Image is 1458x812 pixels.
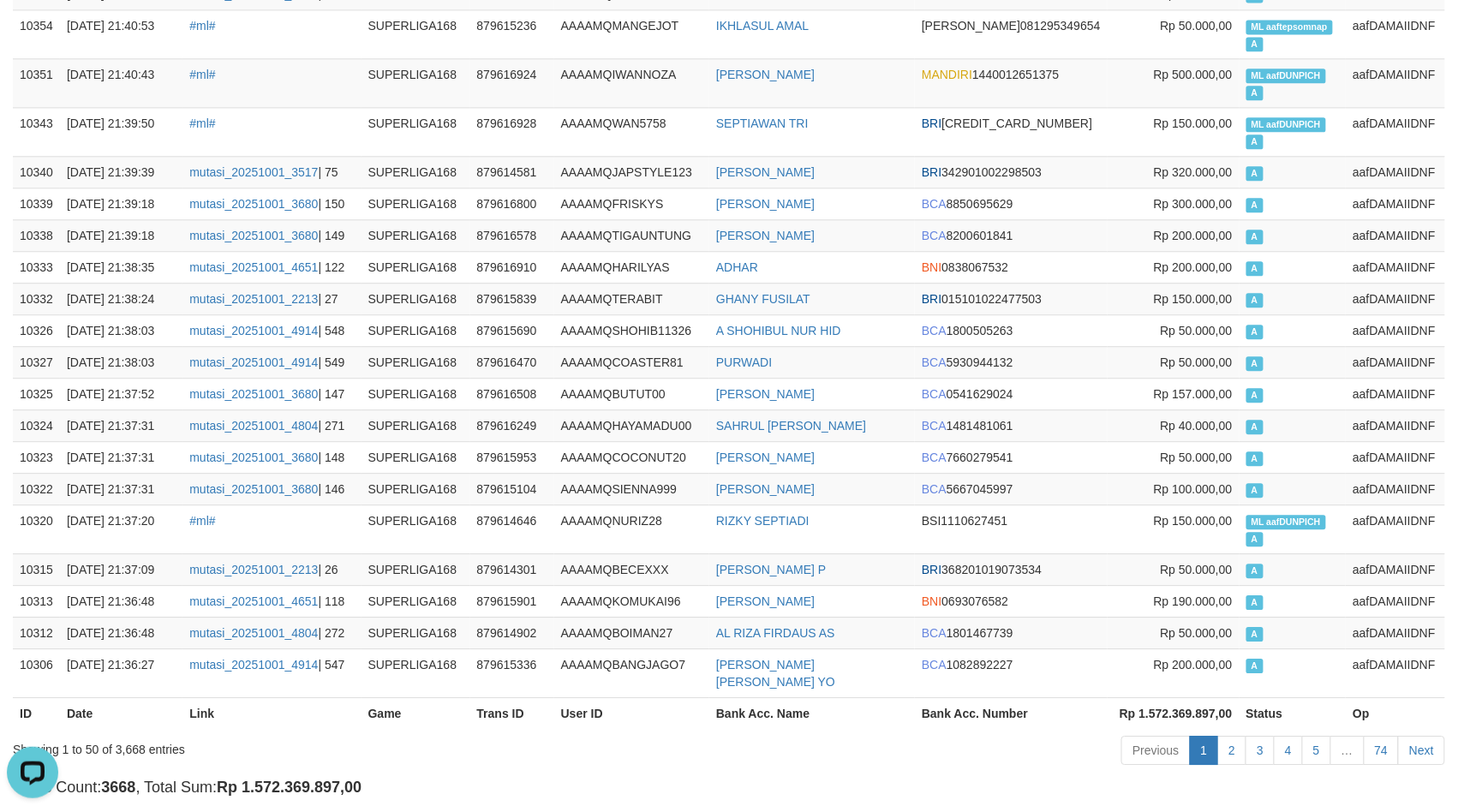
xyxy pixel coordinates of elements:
[60,251,182,283] td: [DATE] 21:38:35
[1346,156,1445,188] td: aafDAMAIIDNF
[1246,261,1264,276] span: Approved
[915,188,1108,219] td: 8850695629
[182,251,361,283] td: | 122
[1154,68,1233,81] span: Rp 500.000,00
[470,617,554,648] td: 879614902
[915,219,1108,251] td: 8200601841
[1346,58,1445,107] td: aafDAMAIIDNF
[1346,473,1445,505] td: aafDAMAIIDNF
[470,219,554,251] td: 879616578
[915,409,1108,441] td: 1481481061
[362,553,470,585] td: SUPERLIGA168
[1346,617,1445,648] td: aafDAMAIIDNF
[1160,19,1232,33] span: Rp 50.000,00
[189,165,318,179] a: mutasi_20251001_3517
[554,314,709,346] td: AAAAMQSHOHIB11326
[189,514,215,528] a: #ml#
[915,648,1108,697] td: 1082892227
[1346,505,1445,553] td: aafDAMAIIDNF
[1346,314,1445,346] td: aafDAMAIIDNF
[716,419,866,433] a: SAHRUL [PERSON_NAME]
[470,283,554,314] td: 879615839
[716,514,810,528] a: RIZKY SEPTIADI
[915,314,1108,346] td: 1800505263
[709,697,915,729] th: Bank Acc. Name
[1246,595,1264,610] span: Approved
[915,251,1108,283] td: 0838067532
[13,441,60,473] td: 10323
[470,346,554,378] td: 879616470
[13,734,595,758] div: Showing 1 to 50 of 3,668 entries
[362,219,470,251] td: SUPERLIGA168
[182,314,361,346] td: | 548
[915,585,1108,617] td: 0693076582
[915,441,1108,473] td: 7660279541
[60,9,182,58] td: [DATE] 21:40:53
[554,697,709,729] th: User ID
[182,697,361,729] th: Link
[1160,451,1232,464] span: Rp 50.000,00
[189,324,318,337] a: mutasi_20251001_4914
[182,219,361,251] td: | 149
[1364,736,1400,765] a: 74
[1246,515,1327,529] span: Manually Linked by aafDUNPICH
[470,473,554,505] td: 879615104
[362,697,470,729] th: Game
[60,553,182,585] td: [DATE] 21:37:09
[182,188,361,219] td: | 150
[13,505,60,553] td: 10320
[60,409,182,441] td: [DATE] 21:37:31
[470,553,554,585] td: 879614301
[1246,659,1264,673] span: Approved
[1346,346,1445,378] td: aafDAMAIIDNF
[922,292,941,306] span: BRI
[915,58,1108,107] td: 1440012651375
[554,617,709,648] td: AAAAMQBOIMAN27
[1217,736,1246,765] a: 2
[362,251,470,283] td: SUPERLIGA168
[1154,482,1233,496] span: Rp 100.000,00
[189,451,318,464] a: mutasi_20251001_3680
[1246,420,1264,434] span: Approved
[554,585,709,617] td: AAAAMQKOMUKAI96
[1346,697,1445,729] th: Op
[1246,564,1264,578] span: Approved
[915,107,1108,156] td: [CREDIT_CARD_NUMBER]
[1346,219,1445,251] td: aafDAMAIIDNF
[1346,378,1445,409] td: aafDAMAIIDNF
[554,283,709,314] td: AAAAMQTERABIT
[716,165,815,179] a: [PERSON_NAME]
[1154,594,1233,608] span: Rp 190.000,00
[1274,736,1303,765] a: 4
[1346,107,1445,156] td: aafDAMAIIDNF
[1160,626,1232,640] span: Rp 50.000,00
[1398,736,1445,765] a: Next
[922,387,947,401] span: BCA
[1246,483,1264,498] span: Approved
[362,58,470,107] td: SUPERLIGA168
[915,346,1108,378] td: 5930944132
[554,378,709,409] td: AAAAMQBUTUT00
[915,553,1108,585] td: 368201019073534
[1154,116,1233,130] span: Rp 150.000,00
[189,68,215,81] a: #ml#
[915,697,1108,729] th: Bank Acc. Number
[554,346,709,378] td: AAAAMQCOASTER81
[716,387,815,401] a: [PERSON_NAME]
[1346,188,1445,219] td: aafDAMAIIDNF
[922,419,947,433] span: BCA
[716,260,758,274] a: ADHAR
[1154,229,1233,242] span: Rp 200.000,00
[362,409,470,441] td: SUPERLIGA168
[554,648,709,697] td: AAAAMQBANGJAGO7
[60,378,182,409] td: [DATE] 21:37:52
[1346,251,1445,283] td: aafDAMAIIDNF
[716,324,841,337] a: A SHOHIBUL NUR HID
[189,19,215,33] a: #ml#
[13,553,60,585] td: 10315
[470,409,554,441] td: 879616249
[362,9,470,58] td: SUPERLIGA168
[13,283,60,314] td: 10332
[60,617,182,648] td: [DATE] 21:36:48
[13,219,60,251] td: 10338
